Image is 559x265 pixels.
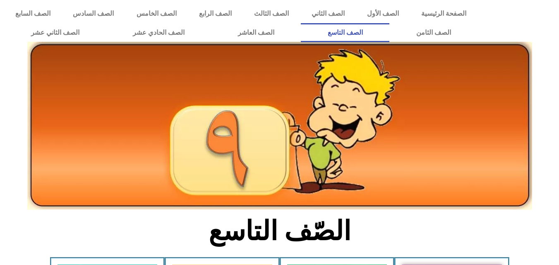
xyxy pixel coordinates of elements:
[143,215,416,247] h2: الصّف التاسع
[4,4,62,23] a: الصف السابع
[300,4,356,23] a: الصف الثاني
[106,23,211,42] a: الصف الحادي عشر
[211,23,301,42] a: الصف العاشر
[301,23,389,42] a: الصف التاسع
[410,4,477,23] a: الصفحة الرئيسية
[243,4,300,23] a: الصف الثالث
[356,4,410,23] a: الصف الأول
[62,4,125,23] a: الصف السادس
[4,23,106,42] a: الصف الثاني عشر
[188,4,243,23] a: الصف الرابع
[389,23,477,42] a: الصف الثامن
[125,4,188,23] a: الصف الخامس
